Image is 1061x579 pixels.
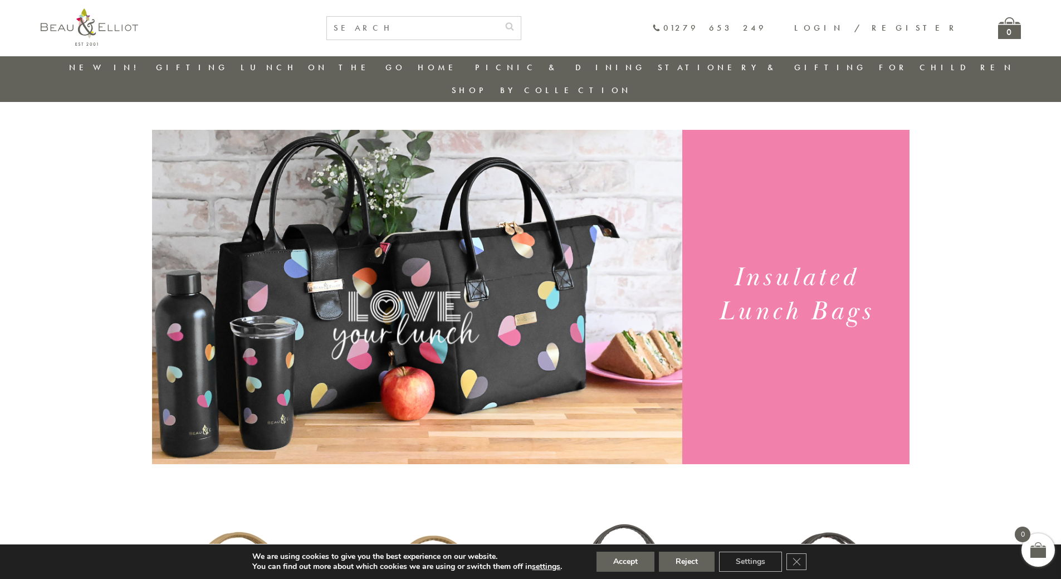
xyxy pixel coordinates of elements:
a: Picnic & Dining [475,62,646,73]
button: Close GDPR Cookie Banner [786,553,806,570]
a: Lunch On The Go [241,62,405,73]
button: settings [532,562,560,572]
button: Reject [659,552,715,572]
a: Gifting [156,62,228,73]
a: Home [418,62,462,73]
input: SEARCH [327,17,498,40]
p: You can find out more about which cookies we are using or switch them off in . [252,562,562,572]
a: Stationery & Gifting [658,62,867,73]
a: For Children [879,62,1014,73]
a: New in! [69,62,144,73]
img: Emily Heart Set [152,130,682,464]
p: We are using cookies to give you the best experience on our website. [252,552,562,562]
a: 0 [998,17,1021,39]
a: Login / Register [794,22,959,33]
a: Shop by collection [452,85,632,96]
button: Settings [719,552,782,572]
img: logo [41,8,138,46]
button: Accept [596,552,654,572]
h1: Insulated Lunch Bags [696,261,896,329]
span: 0 [1015,527,1030,542]
a: 01279 653 249 [652,23,766,33]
